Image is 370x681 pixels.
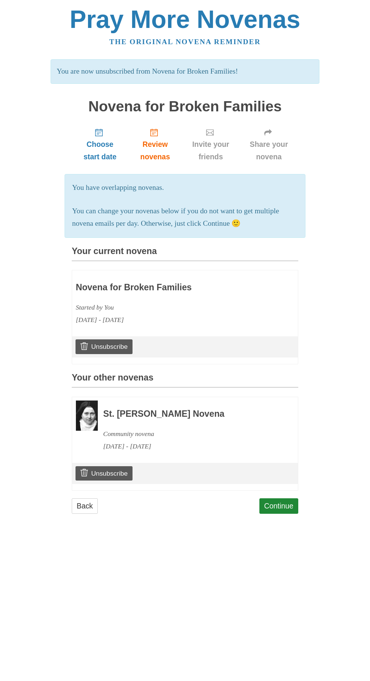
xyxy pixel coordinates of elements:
span: Choose start date [79,138,121,163]
h1: Novena for Broken Families [72,99,298,115]
a: Invite your friends [182,122,239,167]
a: The original novena reminder [109,38,261,46]
p: You can change your novenas below if you do not want to get multiple novena emails per day. Other... [72,205,298,230]
a: Choose start date [72,122,128,167]
div: [DATE] - [DATE] [103,440,277,453]
h3: St. [PERSON_NAME] Novena [103,409,277,419]
a: Continue [259,498,299,514]
div: [DATE] - [DATE] [76,314,250,326]
img: Novena image [76,401,98,431]
h3: Novena for Broken Families [76,283,250,293]
a: Unsubscribe [76,466,133,481]
p: You have overlapping novenas. [72,182,298,194]
span: Invite your friends [190,138,232,163]
span: Review novenas [136,138,174,163]
span: Share your novena [247,138,291,163]
h3: Your current novena [72,247,298,261]
p: You are now unsubscribed from Novena for Broken Families! [51,59,319,84]
a: Share your novena [239,122,298,167]
div: Community novena [103,428,277,440]
h3: Your other novenas [72,373,298,388]
a: Review novenas [128,122,182,167]
a: Back [72,498,98,514]
div: Started by You [76,301,250,314]
a: Unsubscribe [76,339,133,354]
a: Pray More Novenas [70,5,301,33]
